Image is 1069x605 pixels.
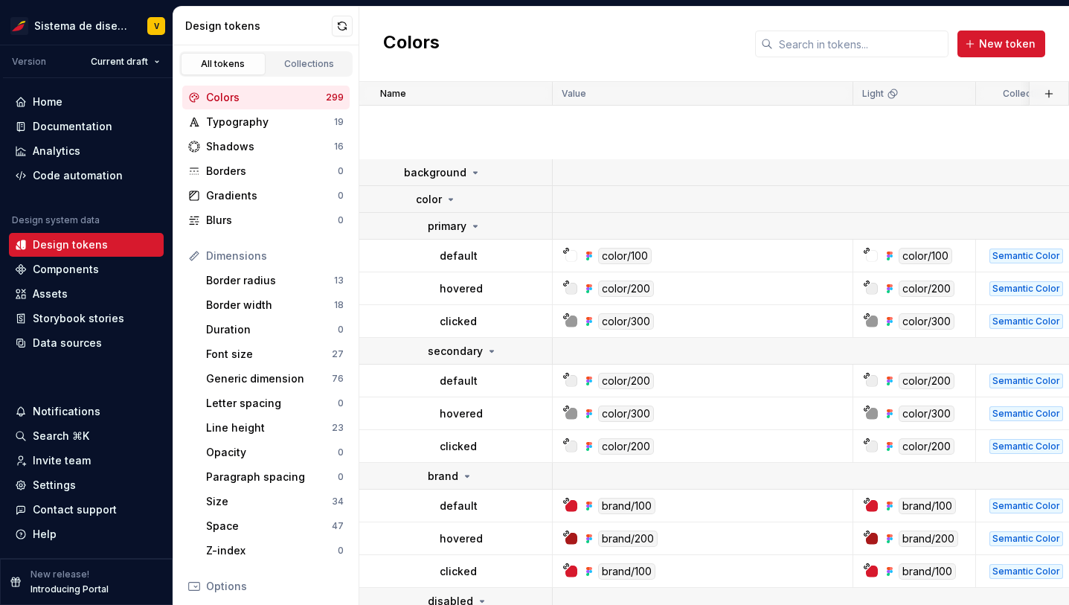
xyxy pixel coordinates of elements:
[383,31,440,57] h2: Colors
[338,471,344,483] div: 0
[200,342,350,366] a: Font size27
[33,237,108,252] div: Design tokens
[989,531,1063,546] div: Semantic Color
[598,373,654,389] div: color/200
[206,543,338,558] div: Z-index
[33,119,112,134] div: Documentation
[989,564,1063,579] div: Semantic Color
[598,406,654,422] div: color/300
[9,90,164,114] a: Home
[200,514,350,538] a: Space47
[200,465,350,489] a: Paragraph spacing0
[206,579,344,594] div: Options
[200,269,350,292] a: Border radius13
[33,404,100,419] div: Notifications
[84,51,167,72] button: Current draft
[206,273,334,288] div: Border radius
[206,396,338,411] div: Letter spacing
[9,307,164,330] a: Storybook stories
[334,299,344,311] div: 18
[182,184,350,208] a: Gradients0
[186,58,260,70] div: All tokens
[91,56,148,68] span: Current draft
[182,159,350,183] a: Borders0
[9,257,164,281] a: Components
[206,347,332,362] div: Font size
[989,406,1063,421] div: Semantic Color
[200,416,350,440] a: Line height23
[206,445,338,460] div: Opacity
[957,31,1045,57] button: New token
[9,473,164,497] a: Settings
[598,531,658,547] div: brand/200
[862,88,884,100] p: Light
[332,373,344,385] div: 76
[899,281,954,297] div: color/200
[33,144,80,159] div: Analytics
[206,249,344,263] div: Dimensions
[989,249,1063,263] div: Semantic Color
[598,498,655,514] div: brand/100
[989,374,1063,388] div: Semantic Color
[33,287,68,301] div: Assets
[182,135,350,159] a: Shadows16
[10,17,28,35] img: 55604660-494d-44a9-beb2-692398e9940a.png
[9,139,164,163] a: Analytics
[899,438,954,455] div: color/200
[1003,88,1047,100] p: Collection
[206,139,334,154] div: Shadows
[380,88,406,100] p: Name
[200,441,350,464] a: Opacity0
[899,563,956,580] div: brand/100
[332,520,344,532] div: 47
[9,282,164,306] a: Assets
[428,219,466,234] p: primary
[33,478,76,493] div: Settings
[9,115,164,138] a: Documentation
[899,313,954,330] div: color/300
[598,281,654,297] div: color/200
[440,564,477,579] p: clicked
[979,36,1036,51] span: New token
[206,494,332,509] div: Size
[3,10,170,42] button: Sistema de diseño IberiaV
[200,490,350,513] a: Size34
[416,192,442,207] p: color
[334,116,344,128] div: 19
[33,453,91,468] div: Invite team
[206,213,338,228] div: Blurs
[440,499,478,513] p: default
[12,56,46,68] div: Version
[31,583,109,595] p: Introducing Portal
[9,498,164,522] button: Contact support
[440,531,483,546] p: hovered
[33,527,57,542] div: Help
[206,519,332,534] div: Space
[33,95,62,109] div: Home
[206,188,338,203] div: Gradients
[440,314,477,329] p: clicked
[9,522,164,546] button: Help
[428,344,483,359] p: secondary
[33,336,102,350] div: Data sources
[899,373,954,389] div: color/200
[598,313,654,330] div: color/300
[899,498,956,514] div: brand/100
[33,262,99,277] div: Components
[440,249,478,263] p: default
[206,164,338,179] div: Borders
[206,298,334,313] div: Border width
[200,318,350,342] a: Duration0
[773,31,948,57] input: Search in tokens...
[206,115,334,129] div: Typography
[338,190,344,202] div: 0
[404,165,466,180] p: background
[334,275,344,287] div: 13
[9,331,164,355] a: Data sources
[332,422,344,434] div: 23
[200,539,350,563] a: Z-index0
[428,469,458,484] p: brand
[33,311,124,326] div: Storybook stories
[440,406,483,421] p: hovered
[206,470,338,484] div: Paragraph spacing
